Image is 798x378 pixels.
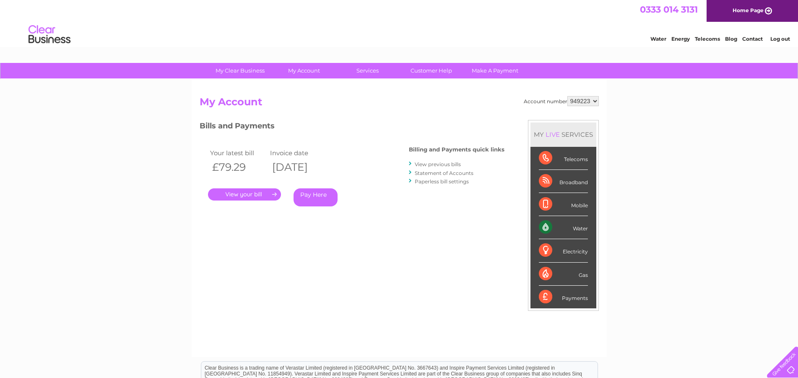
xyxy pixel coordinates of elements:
a: Pay Here [294,188,338,206]
a: My Clear Business [205,63,275,78]
a: Paperless bill settings [415,178,469,185]
a: Contact [742,36,763,42]
a: Customer Help [397,63,466,78]
h3: Bills and Payments [200,120,504,135]
a: View previous bills [415,161,461,167]
a: Log out [770,36,790,42]
a: . [208,188,281,201]
div: LIVE [544,130,561,138]
a: 0333 014 3131 [640,4,698,15]
div: Electricity [539,239,588,262]
th: [DATE] [268,159,328,176]
a: Energy [671,36,690,42]
a: Telecoms [695,36,720,42]
a: Services [333,63,402,78]
div: Clear Business is a trading name of Verastar Limited (registered in [GEOGRAPHIC_DATA] No. 3667643... [201,5,598,41]
div: Gas [539,263,588,286]
div: MY SERVICES [530,123,596,146]
div: Mobile [539,193,588,216]
a: Make A Payment [460,63,530,78]
div: Payments [539,286,588,308]
img: logo.png [28,22,71,47]
a: Water [650,36,666,42]
div: Broadband [539,170,588,193]
h4: Billing and Payments quick links [409,146,504,153]
div: Water [539,216,588,239]
th: £79.29 [208,159,268,176]
a: Blog [725,36,737,42]
td: Invoice date [268,147,328,159]
div: Telecoms [539,147,588,170]
a: Statement of Accounts [415,170,473,176]
h2: My Account [200,96,599,112]
a: My Account [269,63,338,78]
td: Your latest bill [208,147,268,159]
div: Account number [524,96,599,106]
